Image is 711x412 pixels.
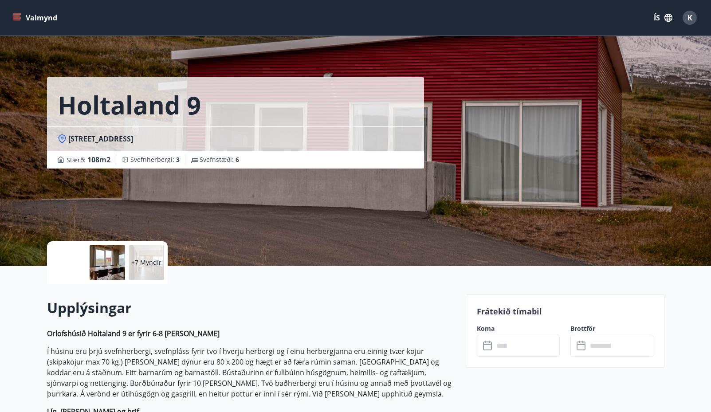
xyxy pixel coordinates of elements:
span: Svefnherbergi : [130,155,180,164]
p: +7 Myndir [131,258,161,267]
button: ÍS [649,10,677,26]
button: K [679,7,700,28]
button: menu [11,10,61,26]
h2: Upplýsingar [47,298,455,318]
label: Brottför [570,324,653,333]
label: Koma [477,324,560,333]
p: Frátekið tímabil [477,306,653,317]
span: Svefnstæði : [200,155,239,164]
span: 6 [236,155,239,164]
span: 108 m2 [87,155,110,165]
strong: Orlofshúsið Holtaland 9 er fyrir 6-8 [PERSON_NAME] [47,329,220,338]
span: [STREET_ADDRESS] [68,134,133,144]
h1: Holtaland 9 [58,88,201,122]
span: K [687,13,692,23]
span: 3 [176,155,180,164]
span: Stærð : [67,154,110,165]
p: Í húsinu eru þrjú svefnherbergi, svefnpláss fyrir tvo í hverju herbergi og í einu herbergjanna er... [47,346,455,399]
